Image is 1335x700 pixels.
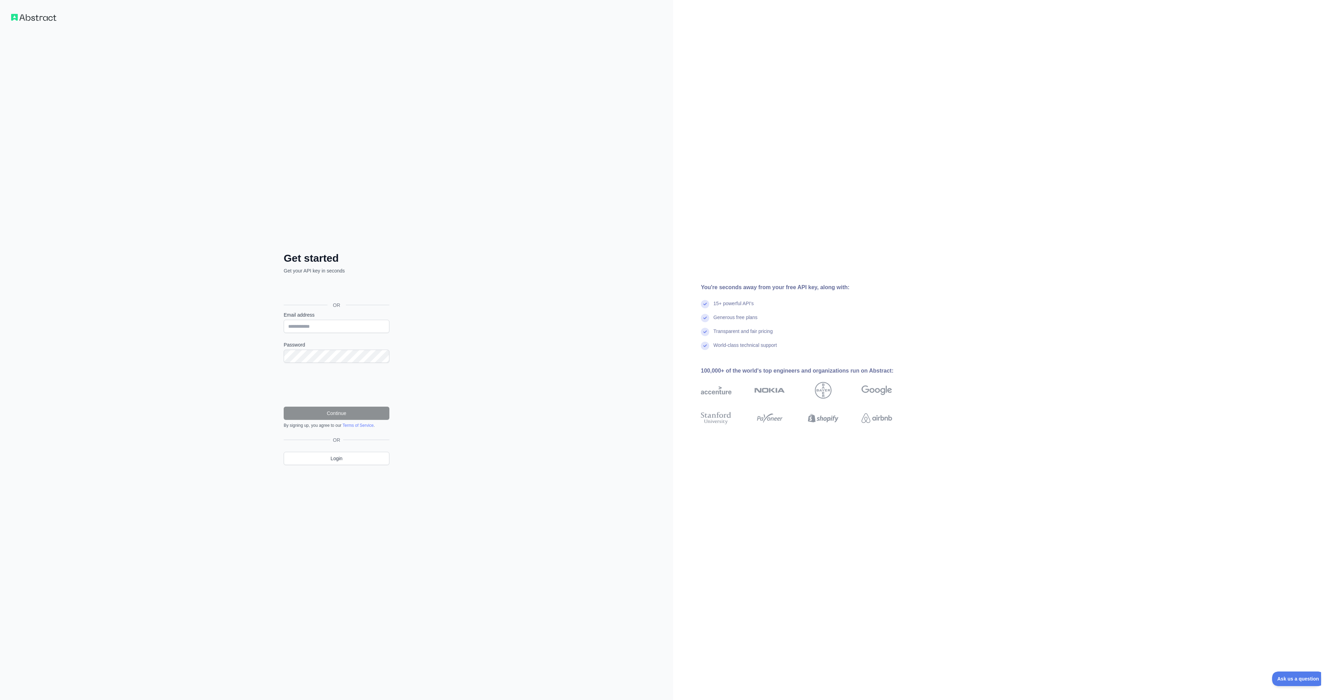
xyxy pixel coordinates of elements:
[808,410,839,426] img: shopify
[701,410,731,426] img: stanford university
[861,410,892,426] img: airbnb
[284,267,389,274] p: Get your API key in seconds
[284,341,389,348] label: Password
[330,437,343,443] span: OR
[284,423,389,428] div: By signing up, you agree to our .
[284,407,389,420] button: Continue
[754,382,785,399] img: nokia
[701,300,709,308] img: check mark
[754,410,785,426] img: payoneer
[342,423,373,428] a: Terms of Service
[284,282,388,297] div: Sign in with Google. Opens in new tab
[284,252,389,264] h2: Get started
[713,328,773,342] div: Transparent and fair pricing
[284,311,389,318] label: Email address
[11,14,56,21] img: Workflow
[701,283,914,292] div: You're seconds away from your free API key, along with:
[701,367,914,375] div: 100,000+ of the world's top engineers and organizations run on Abstract:
[280,282,391,297] iframe: Sign in with Google Button
[815,382,832,399] img: bayer
[861,382,892,399] img: google
[701,382,731,399] img: accenture
[701,328,709,336] img: check mark
[701,314,709,322] img: check mark
[284,371,389,398] iframe: reCAPTCHA
[713,342,777,356] div: World-class technical support
[284,452,389,465] a: Login
[701,342,709,350] img: check mark
[713,300,754,314] div: 15+ powerful API's
[327,302,346,309] span: OR
[713,314,758,328] div: Generous free plans
[1272,671,1321,686] iframe: Toggle Customer Support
